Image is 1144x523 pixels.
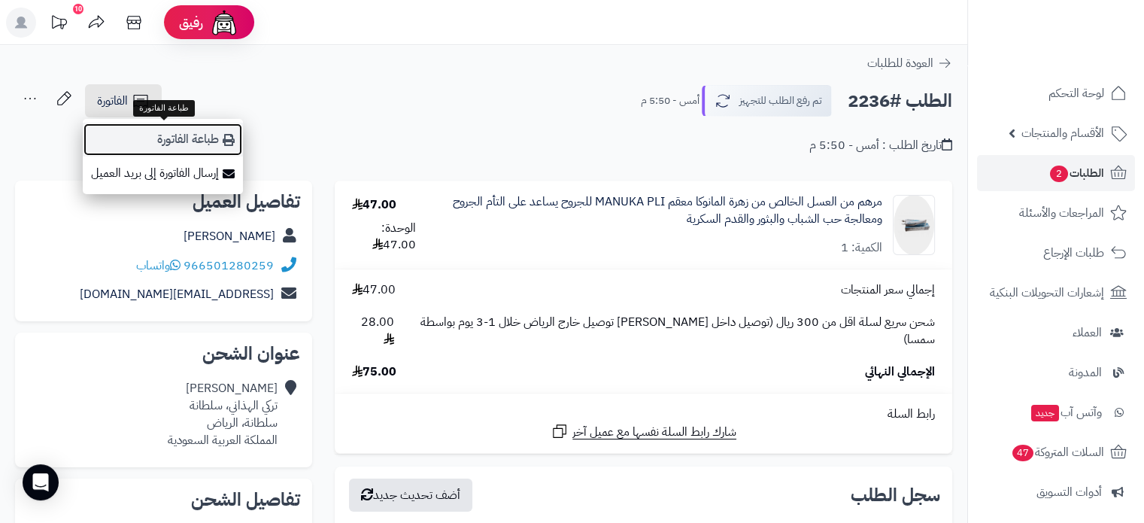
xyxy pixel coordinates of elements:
[977,474,1135,510] a: أدوات التسويق
[809,137,952,154] div: تاريخ الطلب : أمس - 5:50 م
[990,282,1104,303] span: إشعارات التحويلات البنكية
[27,193,300,211] h2: تفاصيل العميل
[977,235,1135,271] a: طلبات الإرجاع
[352,314,394,348] span: 28.00
[80,285,274,303] a: [EMAIL_ADDRESS][DOMAIN_NAME]
[1030,402,1102,423] span: وآتس آب
[1019,202,1104,223] span: المراجعات والأسئلة
[352,220,416,254] div: الوحدة: 47.00
[851,486,940,504] h3: سجل الطلب
[133,100,195,117] div: طباعة الفاتورة
[1021,123,1104,144] span: الأقسام والمنتجات
[73,4,83,14] div: 10
[83,123,243,157] a: طباعة الفاتورة
[97,92,128,110] span: الفاتورة
[977,354,1135,391] a: المدونة
[848,86,952,117] h2: الطلب #2236
[352,363,396,381] span: 75.00
[641,93,699,108] small: أمس - 5:50 م
[168,380,278,449] div: [PERSON_NAME] تركي الهذاني، سلطانة سلطانة، الرياض المملكة العربية السعودية
[1036,482,1102,503] span: أدوات التسويق
[85,84,162,117] a: الفاتورة
[867,54,933,72] span: العودة للطلبات
[977,75,1135,111] a: لوحة التحكم
[1031,405,1059,421] span: جديد
[209,8,239,38] img: ai-face.png
[409,314,935,348] span: شحن سريع لسلة اقل من 300 ريال (توصيل داخل [PERSON_NAME] توصيل خارج الرياض خلال 1-3 يوم بواسطة سمسا)
[179,14,203,32] span: رفيق
[136,257,181,275] a: واتساب
[352,196,396,214] div: 47.00
[1073,322,1102,343] span: العملاء
[572,424,736,441] span: شارك رابط السلة نفسها مع عميل آخر
[977,275,1135,311] a: إشعارات التحويلات البنكية
[551,422,736,441] a: شارك رابط السلة نفسها مع عميل آخر
[977,315,1135,351] a: العملاء
[841,281,935,299] span: إجمالي سعر المنتجات
[27,345,300,363] h2: عنوان الشحن
[40,8,77,41] a: تحديثات المنصة
[894,195,934,255] img: pli%20111-90x90.png
[83,157,243,190] a: إرسال الفاتورة إلى بريد العميل
[451,193,882,228] a: مرهم ؜من العسل الخالص من زهرة المانوكا معقم MANUKA PLI للجروح يساعد على التأم الجروح ومعالجة حب ا...
[184,257,274,275] a: 966501280259
[977,394,1135,430] a: وآتس آبجديد
[184,227,275,245] a: [PERSON_NAME]
[1048,83,1104,104] span: لوحة التحكم
[840,239,882,257] div: الكمية: 1
[341,406,946,423] div: رابط السلة
[702,85,832,117] button: تم رفع الطلب للتجهيز
[977,195,1135,231] a: المراجعات والأسئلة
[349,479,472,512] button: أضف تحديث جديد
[1048,163,1104,184] span: الطلبات
[977,434,1135,470] a: السلات المتروكة47
[977,155,1135,191] a: الطلبات2
[1069,362,1102,383] span: المدونة
[23,464,59,500] div: Open Intercom Messenger
[352,281,396,299] span: 47.00
[1012,445,1033,461] span: 47
[867,54,952,72] a: العودة للطلبات
[1011,442,1104,463] span: السلات المتروكة
[1050,166,1068,182] span: 2
[1042,38,1130,70] img: logo-2.png
[1043,242,1104,263] span: طلبات الإرجاع
[27,491,300,509] h2: تفاصيل الشحن
[865,363,935,381] span: الإجمالي النهائي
